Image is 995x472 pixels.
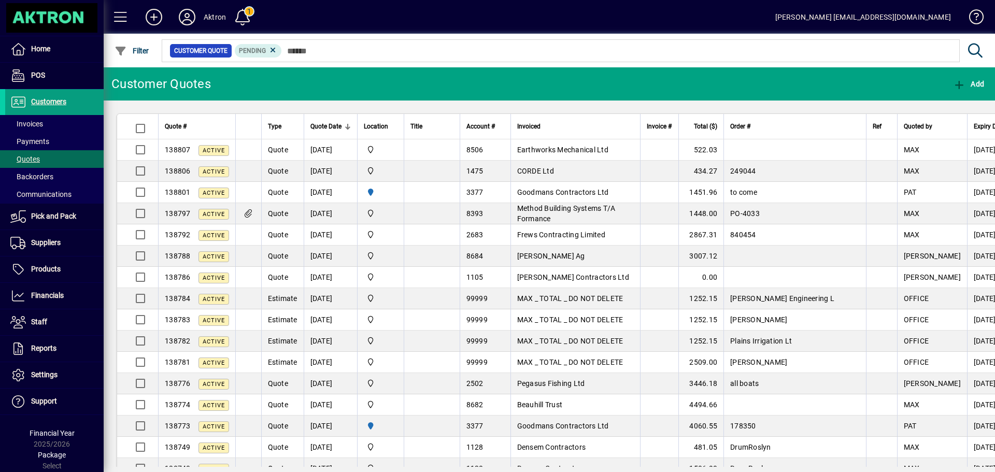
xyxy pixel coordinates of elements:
[203,296,225,303] span: Active
[203,147,225,154] span: Active
[10,173,53,181] span: Backorders
[204,9,226,25] div: Aktron
[165,379,191,388] span: 138776
[678,267,723,288] td: 0.00
[174,46,228,56] span: Customer Quote
[31,344,56,352] span: Reports
[364,356,397,368] span: Central
[466,294,488,303] span: 99999
[678,246,723,267] td: 3007.12
[203,338,225,345] span: Active
[466,316,488,324] span: 99999
[678,373,723,394] td: 3446.18
[364,441,397,453] span: Central
[10,137,49,146] span: Payments
[517,121,634,132] div: Invoiced
[873,121,891,132] div: Ref
[235,44,282,58] mat-chip: Pending Status: Pending
[364,399,397,410] span: Central
[5,36,104,62] a: Home
[904,273,961,281] span: [PERSON_NAME]
[304,331,357,352] td: [DATE]
[466,358,488,366] span: 99999
[466,188,484,196] span: 3377
[904,358,929,366] span: OFFICE
[775,9,951,25] div: [PERSON_NAME] [EMAIL_ADDRESS][DOMAIN_NAME]
[31,318,47,326] span: Staff
[170,8,204,26] button: Profile
[678,331,723,352] td: 1252.15
[904,443,920,451] span: MAX
[904,294,929,303] span: OFFICE
[678,437,723,458] td: 481.05
[730,443,771,451] span: DrumRoslyn
[203,317,225,324] span: Active
[694,121,717,132] span: Total ($)
[304,224,357,246] td: [DATE]
[466,422,484,430] span: 3377
[904,401,920,409] span: MAX
[466,121,495,132] span: Account #
[904,121,961,132] div: Quoted by
[678,182,723,203] td: 1451.96
[5,309,104,335] a: Staff
[304,288,357,309] td: [DATE]
[678,394,723,416] td: 4494.66
[268,422,288,430] span: Quote
[165,231,191,239] span: 138792
[5,185,104,203] a: Communications
[304,203,357,224] td: [DATE]
[304,139,357,161] td: [DATE]
[678,203,723,224] td: 1448.00
[268,231,288,239] span: Quote
[137,8,170,26] button: Add
[268,337,297,345] span: Estimate
[165,146,191,154] span: 138807
[730,231,756,239] span: 840454
[410,121,453,132] div: Title
[466,443,484,451] span: 1128
[112,41,152,60] button: Filter
[5,150,104,168] a: Quotes
[730,316,787,324] span: [PERSON_NAME]
[730,121,860,132] div: Order #
[165,337,191,345] span: 138782
[165,422,191,430] span: 138773
[304,437,357,458] td: [DATE]
[466,273,484,281] span: 1105
[517,204,616,223] span: Method Building Systems T/A Formance
[517,443,586,451] span: Densem Contractors
[203,423,225,430] span: Active
[5,63,104,89] a: POS
[904,167,920,175] span: MAX
[203,168,225,175] span: Active
[904,146,920,154] span: MAX
[31,71,45,79] span: POS
[517,188,609,196] span: Goodmans Contractors Ltd
[678,161,723,182] td: 434.27
[203,253,225,260] span: Active
[873,121,882,132] span: Ref
[466,146,484,154] span: 8506
[203,360,225,366] span: Active
[268,146,288,154] span: Quote
[904,231,920,239] span: MAX
[904,121,932,132] span: Quoted by
[730,337,792,345] span: Plains Irrigation Lt
[10,120,43,128] span: Invoices
[165,252,191,260] span: 138788
[678,352,723,373] td: 2509.00
[364,250,397,262] span: Central
[268,188,288,196] span: Quote
[466,401,484,409] span: 8682
[730,358,787,366] span: [PERSON_NAME]
[165,401,191,409] span: 138774
[38,451,66,459] span: Package
[304,352,357,373] td: [DATE]
[730,294,834,303] span: [PERSON_NAME] Engineering L
[730,422,756,430] span: 178350
[268,358,297,366] span: Estimate
[304,309,357,331] td: [DATE]
[165,121,229,132] div: Quote #
[304,394,357,416] td: [DATE]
